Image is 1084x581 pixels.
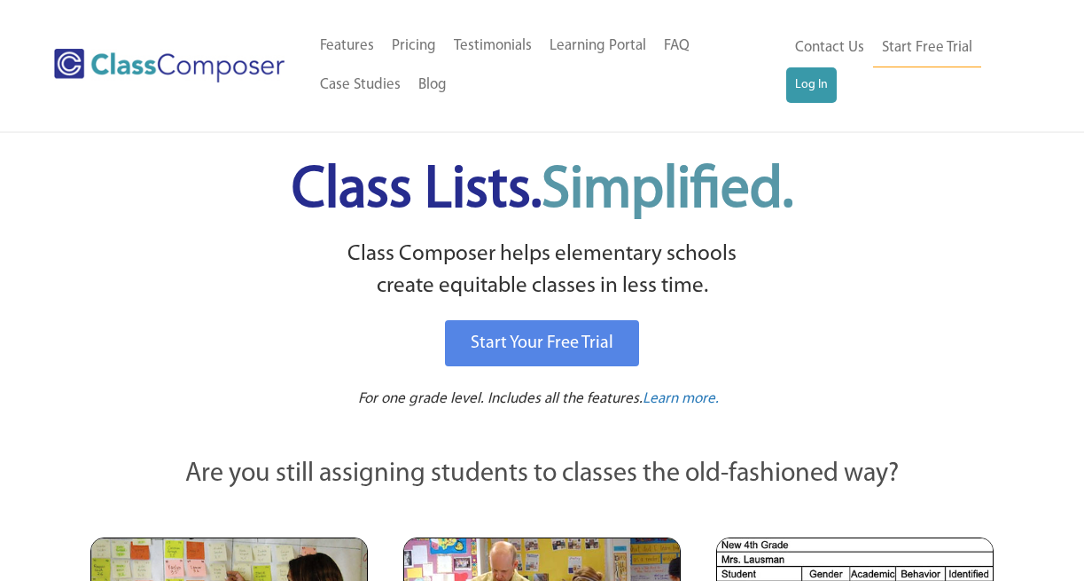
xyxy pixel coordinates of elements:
a: Case Studies [311,66,409,105]
a: Features [311,27,383,66]
a: Learn more. [643,389,719,411]
a: Contact Us [786,28,873,67]
a: Start Your Free Trial [445,320,639,366]
span: Start Your Free Trial [471,334,613,352]
a: Log In [786,67,837,103]
a: Pricing [383,27,445,66]
a: Start Free Trial [873,28,981,68]
a: Testimonials [445,27,541,66]
span: Learn more. [643,391,719,406]
span: For one grade level. Includes all the features. [358,391,643,406]
p: Class Composer helps elementary schools create equitable classes in less time. [88,239,997,303]
a: Blog [409,66,456,105]
a: Learning Portal [541,27,655,66]
img: Class Composer [54,49,285,82]
p: Are you still assigning students to classes the old-fashioned way? [90,455,994,494]
span: Simplified. [542,162,793,220]
a: FAQ [655,27,698,66]
nav: Header Menu [311,27,785,105]
nav: Header Menu [786,28,1017,103]
span: Class Lists. [292,162,793,220]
